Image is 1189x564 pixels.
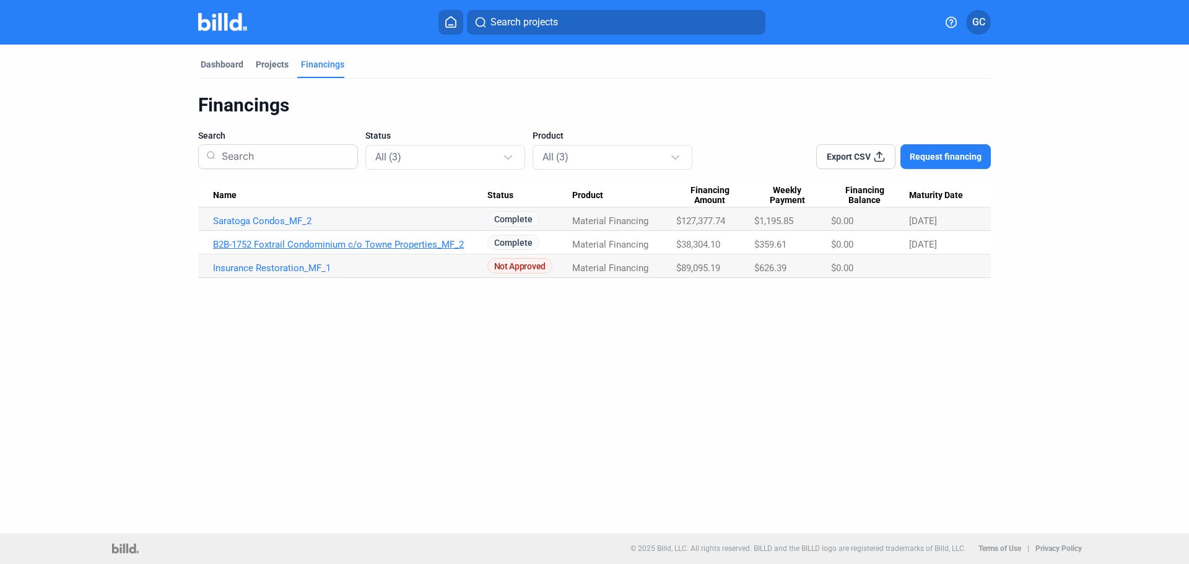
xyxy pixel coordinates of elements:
span: [DATE] [909,239,937,250]
span: Financing Balance [831,185,898,206]
div: Financings [198,93,991,117]
button: GC [966,10,991,35]
p: © 2025 Billd, LLC. All rights reserved. BILLD and the BILLD logo are registered trademarks of Bil... [630,544,966,553]
span: $0.00 [831,262,853,274]
span: $89,095.19 [676,262,720,274]
div: Name [213,190,487,201]
div: Financing Balance [831,185,909,206]
p: | [1027,544,1029,553]
div: Weekly Payment [754,185,831,206]
span: [DATE] [909,215,937,227]
img: Billd Company Logo [198,13,247,31]
span: Financing Amount [676,185,743,206]
span: Product [572,190,603,201]
div: Financing Amount [676,185,754,206]
span: Search projects [490,15,558,30]
span: Search [198,129,225,142]
span: $626.39 [754,262,786,274]
a: B2B-1752 Foxtrail Condominium c/o Towne Properties_MF_2 [213,239,487,250]
span: Material Financing [572,262,648,274]
a: Insurance Restoration_MF_1 [213,262,487,274]
span: $38,304.10 [676,239,720,250]
span: Material Financing [572,215,648,227]
div: Dashboard [201,58,243,71]
mat-select-trigger: All (3) [542,151,568,163]
span: Status [487,190,513,201]
span: $0.00 [831,239,853,250]
button: Export CSV [816,144,895,169]
button: Request financing [900,144,991,169]
span: $127,377.74 [676,215,725,227]
div: Financings [301,58,344,71]
b: Terms of Use [978,544,1021,553]
span: Not Approved [487,258,552,274]
div: Status [487,190,572,201]
span: $1,195.85 [754,215,793,227]
input: Search [217,141,350,173]
span: Maturity Date [909,190,963,201]
a: Saratoga Condos_MF_2 [213,215,487,227]
img: logo [112,544,139,553]
span: Product [533,129,564,142]
span: Status [365,129,391,142]
div: Maturity Date [909,190,976,201]
button: Search projects [467,10,765,35]
span: Export CSV [827,150,871,163]
div: Projects [256,58,289,71]
span: Weekly Payment [754,185,820,206]
span: GC [972,15,985,30]
span: Material Financing [572,239,648,250]
span: $359.61 [754,239,786,250]
span: Name [213,190,237,201]
b: Privacy Policy [1035,544,1082,553]
span: Complete [487,211,539,227]
span: Request financing [910,150,982,163]
mat-select-trigger: All (3) [375,151,401,163]
div: Product [572,190,677,201]
span: $0.00 [831,215,853,227]
span: Complete [487,235,539,250]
